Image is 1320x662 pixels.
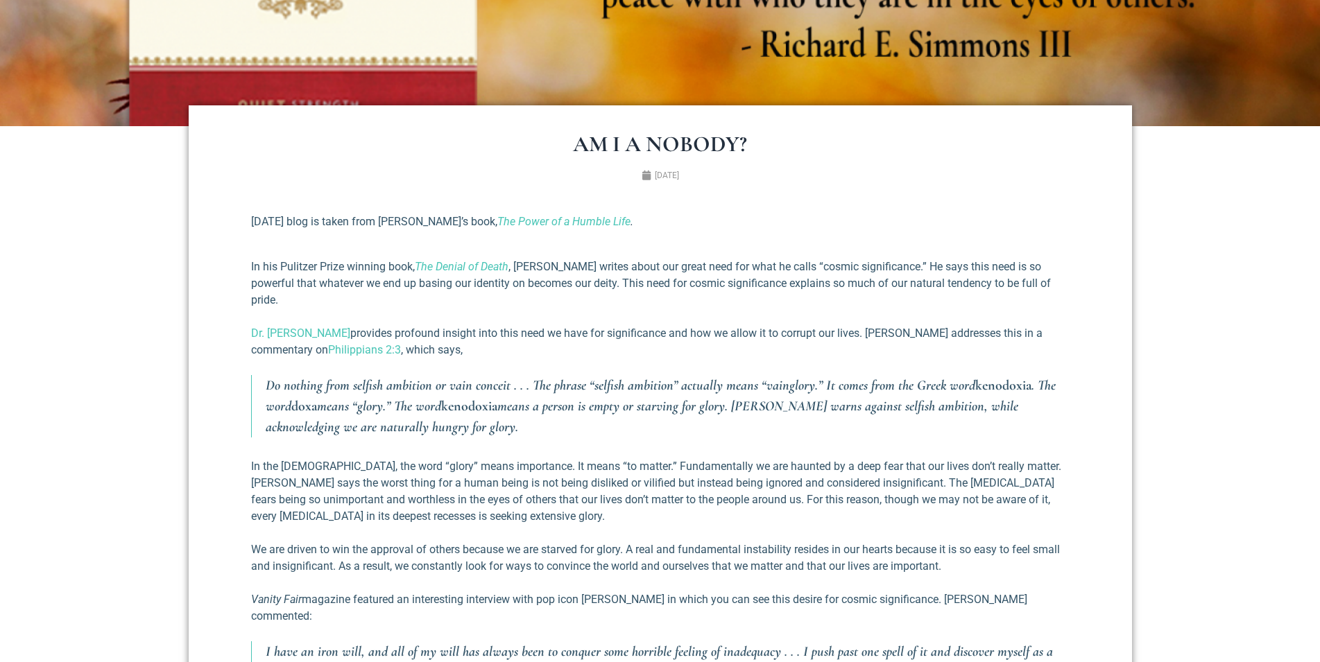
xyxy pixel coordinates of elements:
a: Philippians 2:3 [328,343,401,356]
a: Dr. [PERSON_NAME] [251,326,350,340]
p: In the [DEMOGRAPHIC_DATA], the word “glory” means importance. It means “to matter.” Fundamentally... [251,458,1070,525]
h1: Am I a Nobody? [244,133,1077,155]
em: doxa [291,398,317,415]
time: [DATE] [655,171,679,180]
p: magazine featured an interesting interview with pop icon [PERSON_NAME] in which you can see this ... [251,591,1070,625]
p: provides profound insight into this need we have for significance and how we allow it to corrupt ... [251,325,1070,358]
p: Do nothing from selfish ambition or vain conceit . . . The phrase “selfish ambition” actually mea... [266,375,1070,437]
em: kenodoxia [975,377,1031,394]
a: The Denial of Death [415,260,508,273]
p: [DATE] blog is taken from [PERSON_NAME]’s book, [251,214,1070,230]
p: In his Pulitzer Prize winning book, , [PERSON_NAME] writes about our great need for what he calls... [251,259,1070,308]
em: . [497,215,633,228]
a: The Power of a Humble Life [497,215,631,228]
p: We are driven to win the approval of others because we are starved for glory. A real and fundamen... [251,541,1070,575]
em: kenodoxia [441,398,497,415]
em: Vanity Fair [251,593,302,606]
a: [DATE] [642,169,679,182]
